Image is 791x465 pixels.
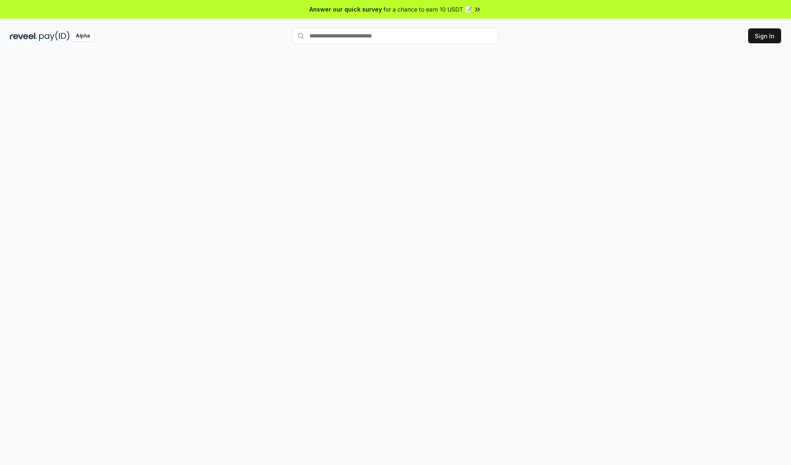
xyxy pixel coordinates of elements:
div: Alpha [71,31,94,41]
img: pay_id [39,31,70,41]
button: Sign In [748,28,781,43]
span: for a chance to earn 10 USDT 📝 [384,5,472,14]
img: reveel_dark [10,31,37,41]
span: Answer our quick survey [309,5,382,14]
